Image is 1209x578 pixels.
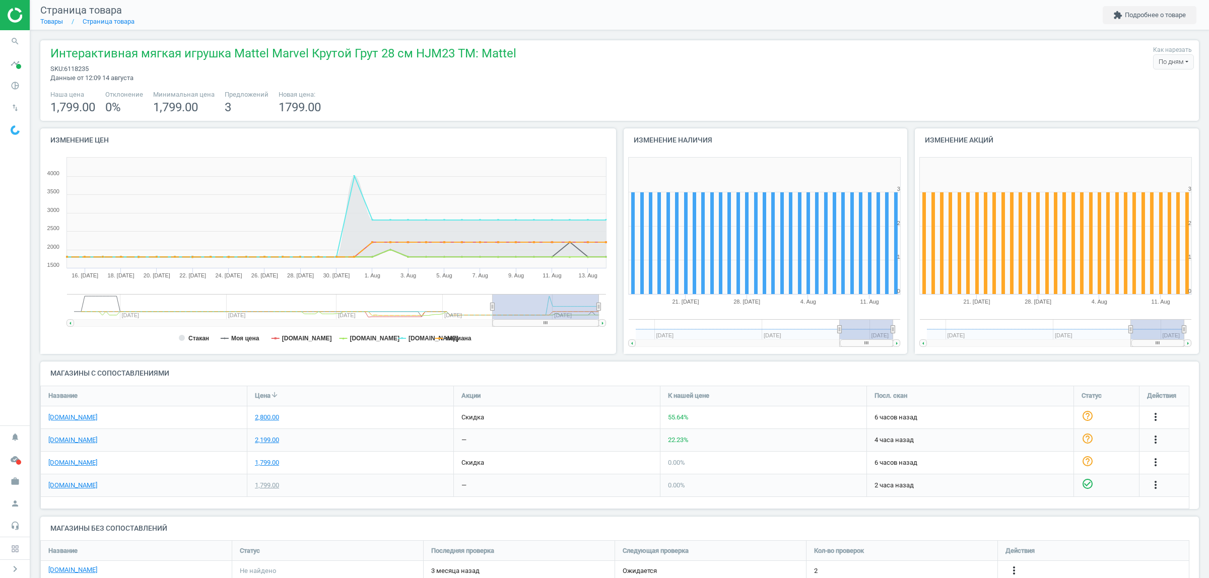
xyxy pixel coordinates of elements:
i: help_outline [1082,432,1094,445]
text: 2 [897,220,900,226]
tspan: 26. [DATE] [251,272,278,278]
tspan: 5. Aug [436,272,452,278]
iframe: Intercom live chat [1167,544,1191,568]
span: Наша цена [50,90,95,99]
span: 55.64 % [668,413,689,421]
span: Действия [1005,546,1035,555]
button: more_vert [1150,433,1162,447]
button: more_vert [1150,411,1162,424]
i: headset_mic [6,516,25,535]
div: 2,199.00 [255,436,279,445]
tspan: 24. [DATE] [216,272,242,278]
span: Страница товара [40,4,122,16]
tspan: [DOMAIN_NAME] [350,335,400,342]
div: 1,799.00 [255,458,279,467]
tspan: медиана [445,335,471,342]
text: 2500 [47,225,59,231]
h4: Магазины без сопоставлений [40,517,1199,540]
span: 0.00 % [668,481,685,489]
span: Отклонение [105,90,143,99]
img: ajHJNr6hYgQAAAAASUVORK5CYII= [8,8,79,23]
div: 1,799.00 [255,481,279,490]
span: Действия [1147,391,1176,400]
div: — [461,481,466,490]
span: Интерактивная мягкая игрушка Mattel Marvel Крутой Грут 28 см HJM23 TM: Mattel [50,45,516,64]
h4: Изменение цен [40,128,616,152]
text: 2 [1188,220,1191,226]
span: 3 месяца назад [431,566,607,575]
span: Кол-во проверок [814,546,864,555]
a: [DOMAIN_NAME] [48,436,97,445]
i: help_outline [1082,455,1094,467]
span: Цена [255,391,271,400]
tspan: [DOMAIN_NAME] [282,335,332,342]
label: Как нарезать [1153,46,1192,54]
i: more_vert [1150,433,1162,446]
text: 4000 [47,170,59,176]
tspan: 13. Aug [579,272,597,278]
button: chevron_right [3,562,28,575]
tspan: 28. [DATE] [733,299,760,305]
i: pie_chart_outlined [6,76,25,95]
tspan: Моя цена [231,335,259,342]
button: more_vert [1150,456,1162,469]
tspan: [DOMAIN_NAME] [409,335,458,342]
span: Название [48,546,78,555]
i: swap_vert [6,98,25,117]
i: chevron_right [9,563,21,575]
text: 3 [1188,186,1191,192]
text: 1 [897,254,900,260]
button: extensionПодробнее о товаре [1103,6,1196,24]
text: 2000 [47,244,59,250]
tspan: Стакан [188,335,209,342]
span: 6 часов назад [875,413,1066,422]
i: timeline [6,54,25,73]
i: more_vert [1150,411,1162,423]
span: 2 [814,566,818,575]
span: 4 часа назад [875,436,1066,445]
i: notifications [6,427,25,447]
button: more_vert [1008,564,1020,577]
span: Следующая проверка [623,546,689,555]
tspan: 3. Aug [400,272,416,278]
text: 3000 [47,207,59,213]
span: Предложений [225,90,268,99]
i: check_circle_outline [1082,478,1094,490]
text: 0 [1188,288,1191,294]
span: Ожидается [623,566,657,575]
tspan: 11. Aug [1152,299,1170,305]
span: Не найдено [240,566,276,575]
i: person [6,494,25,513]
tspan: 18. [DATE] [108,272,135,278]
div: 2,800.00 [255,413,279,422]
text: 3500 [47,188,59,194]
tspan: 4. Aug [1092,299,1107,305]
i: help_outline [1082,410,1094,422]
span: скидка [461,459,484,466]
tspan: 20. [DATE] [144,272,170,278]
tspan: 22. [DATE] [179,272,206,278]
tspan: 21. [DATE] [672,299,699,305]
button: more_vert [1150,479,1162,492]
text: 3 [897,186,900,192]
tspan: 11. Aug [543,272,561,278]
div: По дням [1153,54,1194,69]
i: more_vert [1150,479,1162,491]
a: [DOMAIN_NAME] [48,565,97,574]
a: [DOMAIN_NAME] [48,458,97,467]
a: Страница товара [83,18,135,25]
i: work [6,472,25,491]
tspan: 30. [DATE] [323,272,350,278]
span: sku : [50,65,64,73]
i: search [6,32,25,51]
tspan: 4. Aug [800,299,816,305]
span: 6 часов назад [875,458,1066,467]
i: more_vert [1008,564,1020,576]
span: 3 [225,100,231,114]
span: 22.23 % [668,436,689,444]
a: Товары [40,18,63,25]
span: Название [48,391,78,400]
a: [DOMAIN_NAME] [48,413,97,422]
span: 6118235 [64,65,89,73]
h4: Изменение акций [915,128,1199,152]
